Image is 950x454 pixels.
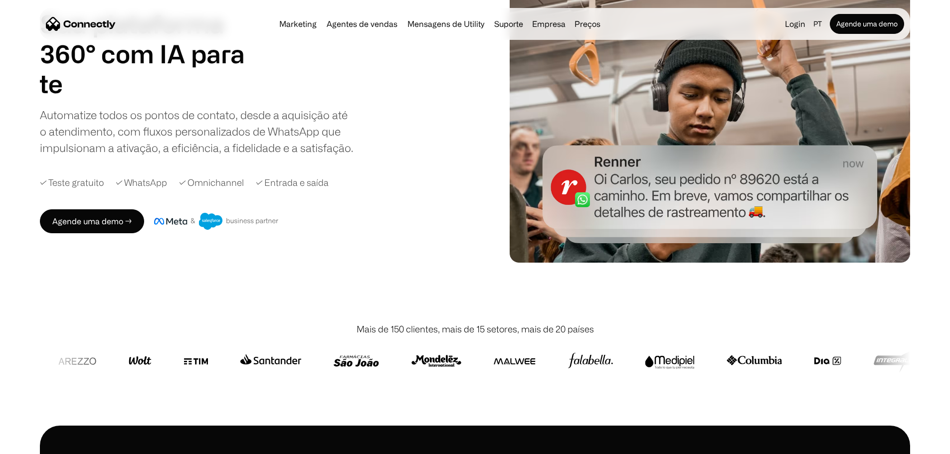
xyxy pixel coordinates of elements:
div: ✓ Omnichannel [179,176,244,189]
div: ✓ Teste gratuito [40,176,104,189]
a: Login [781,17,809,31]
a: Preços [570,20,604,28]
a: Agende uma demo → [40,209,144,233]
div: ✓ WhatsApp [116,176,167,189]
div: Mais de 150 clientes, mais de 15 setores, mais de 20 países [357,322,594,336]
div: Empresa [532,17,566,31]
div: carousel [40,69,269,99]
ul: Language list [20,437,60,451]
div: pt [813,17,822,31]
div: Empresa [529,17,569,31]
a: Agentes de vendas [323,20,401,28]
a: home [46,16,116,31]
div: Automatize todos os pontos de contato, desde a aquisição até o atendimento, com fluxos personaliz... [40,107,354,156]
a: Suporte [490,20,527,28]
div: pt [809,17,828,31]
aside: Language selected: Português (Brasil) [10,436,60,451]
a: Agende uma demo [830,14,904,34]
img: Meta e crachá de parceiro de negócios do Salesforce. [154,213,279,230]
a: Mensagens de Utility [403,20,488,28]
div: ✓ Entrada e saída [256,176,329,189]
a: Marketing [275,20,321,28]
